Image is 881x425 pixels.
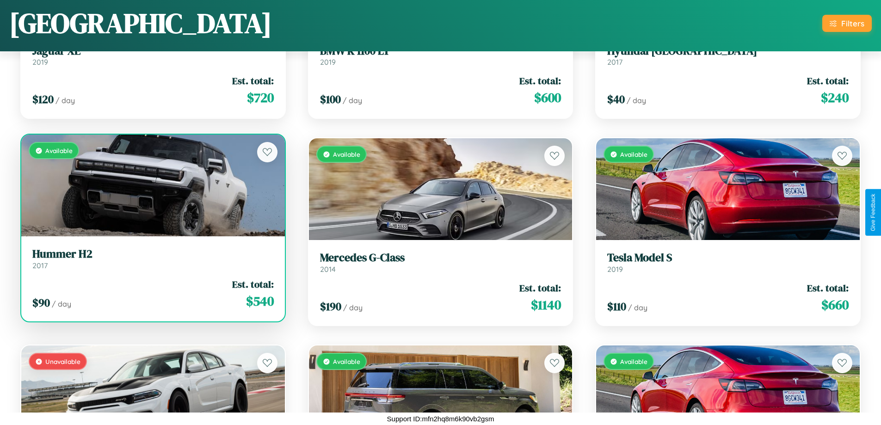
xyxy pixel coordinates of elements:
[607,299,626,314] span: $ 110
[607,44,849,67] a: Hyundai [GEOGRAPHIC_DATA]2017
[607,44,849,58] h3: Hyundai [GEOGRAPHIC_DATA]
[822,15,872,32] button: Filters
[333,357,360,365] span: Available
[343,303,363,312] span: / day
[870,194,876,231] div: Give Feedback
[620,357,647,365] span: Available
[320,251,561,265] h3: Mercedes G-Class
[52,299,71,308] span: / day
[320,251,561,274] a: Mercedes G-Class2014
[320,92,341,107] span: $ 100
[32,247,274,270] a: Hummer H22017
[841,18,864,28] div: Filters
[320,57,336,67] span: 2019
[9,4,272,42] h1: [GEOGRAPHIC_DATA]
[45,357,80,365] span: Unavailable
[807,281,849,295] span: Est. total:
[232,277,274,291] span: Est. total:
[627,96,646,105] span: / day
[320,44,561,67] a: BMW K 1100 LT2019
[534,88,561,107] span: $ 600
[32,295,50,310] span: $ 90
[343,96,362,105] span: / day
[55,96,75,105] span: / day
[821,88,849,107] span: $ 240
[620,150,647,158] span: Available
[607,265,623,274] span: 2019
[387,413,494,425] p: Support ID: mfn2hq8m6k90vb2gsm
[333,150,360,158] span: Available
[607,251,849,265] h3: Tesla Model S
[247,88,274,107] span: $ 720
[232,74,274,87] span: Est. total:
[821,296,849,314] span: $ 660
[320,265,336,274] span: 2014
[519,281,561,295] span: Est. total:
[32,92,54,107] span: $ 120
[628,303,647,312] span: / day
[320,299,341,314] span: $ 190
[519,74,561,87] span: Est. total:
[32,44,274,67] a: Jaguar XE2019
[32,261,48,270] span: 2017
[807,74,849,87] span: Est. total:
[246,292,274,310] span: $ 540
[607,251,849,274] a: Tesla Model S2019
[32,247,274,261] h3: Hummer H2
[45,147,73,154] span: Available
[531,296,561,314] span: $ 1140
[607,57,622,67] span: 2017
[607,92,625,107] span: $ 40
[32,57,48,67] span: 2019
